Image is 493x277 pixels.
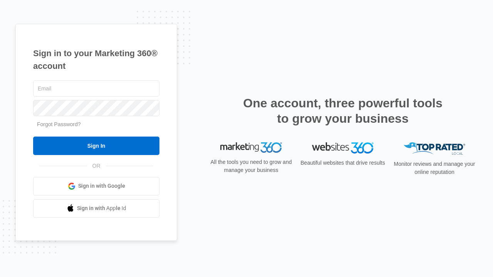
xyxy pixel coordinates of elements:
[312,142,374,154] img: Websites 360
[78,182,125,190] span: Sign in with Google
[33,199,159,218] a: Sign in with Apple Id
[241,95,445,126] h2: One account, three powerful tools to grow your business
[33,80,159,97] input: Email
[208,158,294,174] p: All the tools you need to grow and manage your business
[220,142,282,153] img: Marketing 360
[300,159,386,167] p: Beautiful websites that drive results
[87,162,106,170] span: OR
[33,47,159,72] h1: Sign in to your Marketing 360® account
[37,121,81,127] a: Forgot Password?
[77,204,126,212] span: Sign in with Apple Id
[404,142,465,155] img: Top Rated Local
[391,160,478,176] p: Monitor reviews and manage your online reputation
[33,177,159,195] a: Sign in with Google
[33,137,159,155] input: Sign In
